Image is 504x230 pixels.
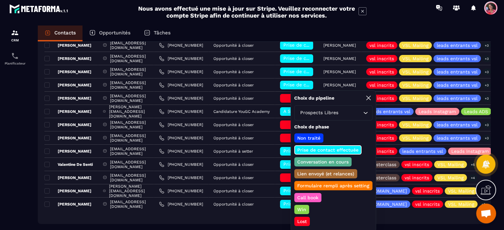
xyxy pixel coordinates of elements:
p: [PERSON_NAME] [44,202,91,207]
span: Prise de contact effectuée [283,201,345,207]
p: [PERSON_NAME] [44,69,91,74]
p: Opportunité à closer [213,122,254,127]
p: [DOMAIN_NAME] [369,189,407,193]
span: Prise de contact effectuée [283,188,345,193]
p: [PERSON_NAME] [323,56,356,61]
p: Opportunité à closer [213,43,254,48]
span: Prospects Libres [299,109,340,116]
p: Opportunité à closer [213,56,254,61]
p: Win [296,206,307,213]
p: leads entrants vsl [437,56,477,61]
a: [PHONE_NUMBER] [159,122,203,127]
p: [PERSON_NAME] [44,43,91,48]
p: Leads Instagram [451,149,489,154]
img: formation [11,29,19,37]
p: Lien envoyé (et relances) [296,170,355,177]
p: leads entrants vsl [437,136,477,140]
div: Ouvrir le chat [476,204,496,223]
a: Opportunités [83,25,137,41]
p: leads entrants vsl [437,96,477,101]
p: Non traité [296,135,321,141]
p: vsl inscrits [415,202,440,207]
p: vsl inscrits [369,149,394,154]
p: vsl inscrits [369,136,394,140]
p: leads entrants vsl [369,109,410,114]
span: Prise de contact effectuée [283,82,345,87]
p: VSL Mailing [402,96,428,101]
p: vsl inscrits [369,56,394,61]
p: [PERSON_NAME] [44,122,91,127]
p: [PERSON_NAME] [44,149,91,154]
p: +3 [482,135,491,142]
p: VSL Mailing [402,136,428,140]
p: vsl inscrits [369,69,394,74]
p: vsl inscrits [405,175,429,180]
p: VSL Mailing [402,56,428,61]
p: vsl inscrits [369,122,394,127]
p: vsl inscrits [369,96,394,101]
p: [PERSON_NAME] [44,56,91,61]
p: vsl inscrits [369,83,394,87]
a: [PHONE_NUMBER] [159,188,203,194]
p: VSL Mailing [448,202,474,207]
p: Planificateur [2,62,28,65]
p: Opportunité à closer [213,202,254,207]
p: +3 [482,121,491,128]
p: vsl inscrits [405,162,429,167]
p: [DOMAIN_NAME] [369,202,407,207]
a: [PHONE_NUMBER] [159,82,203,88]
p: Opportunité à closer [213,175,254,180]
span: Prise de contact effectuée [283,42,345,48]
p: +4 [469,174,477,181]
p: Tâches [154,30,171,36]
span: Prise de contact effectuée [283,148,345,154]
p: leads entrants vsl [437,69,477,74]
p: leads entrants vsl [402,149,443,154]
p: Masterclass [369,175,396,180]
p: Opportunité à closer [213,162,254,167]
p: leads entrants vsl [437,43,477,48]
p: leads entrants vsl [437,122,477,127]
p: Prise de contact effectuée [296,147,360,153]
p: CRM [2,38,28,42]
p: VSL Mailing [402,122,428,127]
a: [PHONE_NUMBER] [159,175,203,180]
p: [PERSON_NAME] [44,188,91,194]
a: Tâches [137,25,177,41]
span: Prise de contact effectuée [283,161,345,167]
a: [PHONE_NUMBER] [159,96,203,101]
p: Opportunité à setter [213,149,253,154]
p: Choix de phase [294,124,372,130]
p: Conversation en cours [296,159,350,165]
p: [PERSON_NAME] [323,69,356,74]
img: scheduler [11,52,19,60]
a: [PHONE_NUMBER] [159,109,203,114]
h2: Nous avons effectué une mise à jour sur Stripe. Veuillez reconnecter votre compte Stripe afin de ... [138,5,355,19]
p: Valentine De Senti [44,162,93,167]
p: Candidature YouGC Academy [213,109,270,114]
p: +5 [469,161,477,168]
p: +3 [482,42,491,49]
p: Choix du pipeline [294,95,334,101]
p: [PERSON_NAME] [44,96,91,101]
a: [PHONE_NUMBER] [159,56,203,61]
p: Formulaire rempli après setting [296,182,370,189]
p: VSL Mailing [437,175,464,180]
p: Contacts [54,30,76,36]
a: formationformationCRM [2,24,28,47]
img: logo [9,3,69,15]
p: Opportunité à closer [213,83,254,87]
p: +3 [482,69,491,75]
p: +3 [482,55,491,62]
p: VSL Mailing [402,83,428,87]
p: Leads Instagram [419,109,456,114]
span: Prise de contact effectuée [283,56,345,61]
div: Search for option [294,105,372,120]
a: schedulerschedulerPlanificateur [2,47,28,70]
p: [PERSON_NAME] [44,175,91,180]
input: Search for option [340,109,362,116]
p: Opportunités [99,30,131,36]
p: VSL Mailing [402,43,428,48]
a: [PHONE_NUMBER] [159,162,203,167]
p: VSL Mailing [448,189,474,193]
